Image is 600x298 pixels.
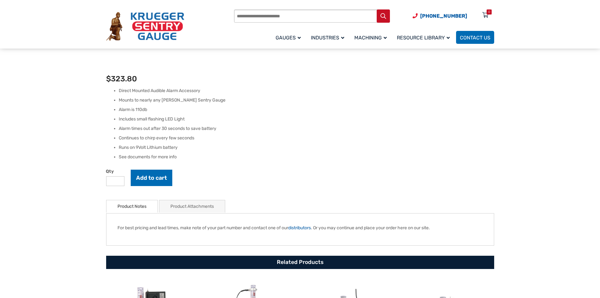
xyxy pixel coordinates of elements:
[119,97,494,103] li: Mounts to nearly any [PERSON_NAME] Sentry Gauge
[288,225,311,231] a: distributors
[106,74,137,83] bdi: 323.80
[354,35,387,41] span: Machining
[456,31,494,44] a: Contact Us
[117,225,483,231] p: For best pricing and lead times, make note of your part number and contact one of our . Or you ma...
[131,170,172,186] button: Add to cart
[119,126,494,132] li: Alarm times out after 30 seconds to save battery
[351,30,393,45] a: Machining
[119,154,494,160] li: See documents for more info
[307,30,351,45] a: Industries
[460,35,490,41] span: Contact Us
[119,144,494,151] li: Runs on 9Volt Lithium battery
[117,200,146,213] a: Product Notes
[106,74,111,83] span: $
[413,12,467,20] a: Phone Number (920) 434-8860
[311,35,344,41] span: Industries
[119,88,494,94] li: Direct Mounted Audible Alarm Accessory
[119,107,494,113] li: Alarm is 110db
[106,12,184,41] img: Krueger Sentry Gauge
[488,9,490,15] div: 0
[276,35,301,41] span: Gauges
[393,30,456,45] a: Resource Library
[119,135,494,141] li: Continues to chirp every few seconds
[420,13,467,19] span: [PHONE_NUMBER]
[272,30,307,45] a: Gauges
[397,35,450,41] span: Resource Library
[106,256,494,269] h2: Related Products
[106,176,124,186] input: Product quantity
[119,116,494,122] li: Includes small flashing LED Light
[170,200,214,213] a: Product Attachments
